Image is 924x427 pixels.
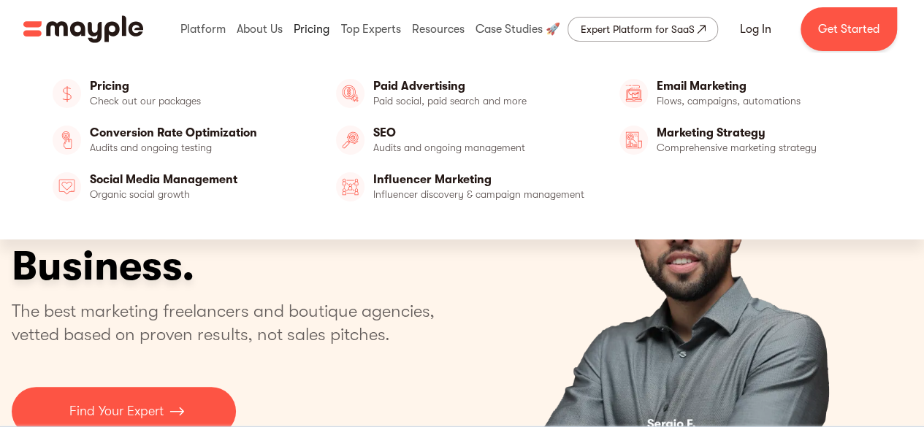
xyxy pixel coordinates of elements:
p: The best marketing freelancers and boutique agencies, vetted based on proven results, not sales p... [12,299,452,346]
div: Top Experts [337,6,405,53]
a: home [23,15,143,43]
div: Pricing [290,6,333,53]
div: Resources [408,6,468,53]
a: Log In [722,12,789,47]
div: About Us [233,6,286,53]
div: Expert Platform for SaaS [580,20,694,38]
a: Get Started [801,7,897,51]
p: Find Your Expert [69,401,164,421]
div: Platform [177,6,229,53]
img: Mayple logo [23,15,143,43]
a: Expert Platform for SaaS [568,17,718,42]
